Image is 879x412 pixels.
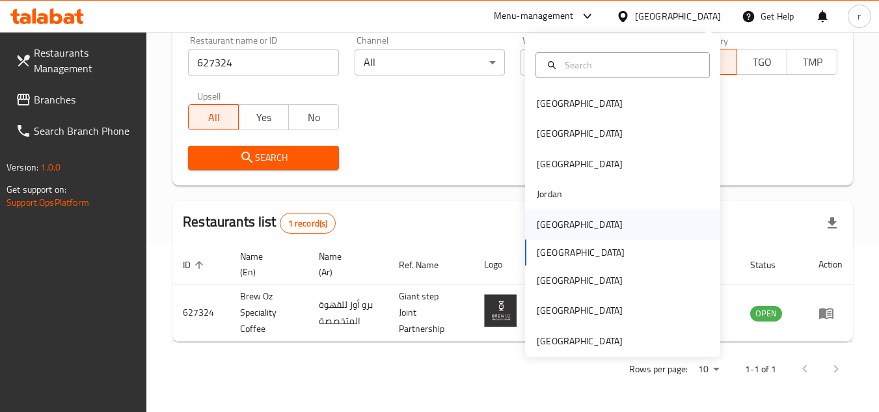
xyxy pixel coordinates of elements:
span: No [294,108,334,127]
div: Menu-management [494,8,574,24]
button: All [188,104,239,130]
div: All [521,49,671,76]
table: enhanced table [172,245,853,342]
span: ID [183,257,208,273]
div: [GEOGRAPHIC_DATA] [537,273,623,288]
span: Ref. Name [399,257,455,273]
span: Get support on: [7,181,66,198]
span: Search [198,150,328,166]
div: [GEOGRAPHIC_DATA] [537,303,623,318]
th: Action [808,245,853,284]
a: Branches [5,84,147,115]
input: Search [560,58,701,72]
input: Search for restaurant name or ID.. [188,49,338,76]
th: Logo [474,245,532,284]
span: Version: [7,159,38,176]
div: [GEOGRAPHIC_DATA] [537,126,623,141]
span: Yes [244,108,284,127]
div: Menu [818,305,843,321]
p: 1-1 of 1 [745,361,776,378]
div: Rows per page: [693,360,724,379]
button: Yes [238,104,289,130]
div: Jordan [537,187,562,201]
td: Giant step Joint Partnership [388,284,474,342]
span: Branches [34,92,137,107]
p: Rows per page: [629,361,688,378]
div: [GEOGRAPHIC_DATA] [635,9,721,23]
button: No [288,104,339,130]
a: Support.OpsPlatform [7,194,89,211]
td: Brew Oz Speciality Coffee [230,284,308,342]
button: Search [188,146,338,170]
div: [GEOGRAPHIC_DATA] [537,96,623,111]
a: Restaurants Management [5,37,147,84]
span: 1 record(s) [280,217,336,230]
div: [GEOGRAPHIC_DATA] [537,334,623,348]
td: برو أوز للقهوة المتخصصة [308,284,388,342]
label: Upsell [197,91,221,100]
span: Restaurants Management [34,45,137,76]
span: 1.0.0 [40,159,61,176]
div: All [355,49,505,76]
span: Name (En) [240,249,293,280]
td: 627324 [172,284,230,342]
span: Status [750,257,792,273]
h2: Restaurants list [183,212,336,234]
span: Name (Ar) [319,249,373,280]
span: TGO [742,53,782,72]
div: Export file [817,208,848,239]
div: Total records count [280,213,336,234]
div: [GEOGRAPHIC_DATA] [537,157,623,171]
span: OPEN [750,306,782,321]
button: TMP [787,49,837,75]
button: TGO [737,49,787,75]
span: TMP [792,53,832,72]
div: [GEOGRAPHIC_DATA] [537,217,623,232]
label: Delivery [696,36,729,45]
span: r [858,9,861,23]
span: All [194,108,234,127]
span: Search Branch Phone [34,123,137,139]
img: Brew Oz Speciality Coffee [484,294,517,327]
a: Search Branch Phone [5,115,147,146]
